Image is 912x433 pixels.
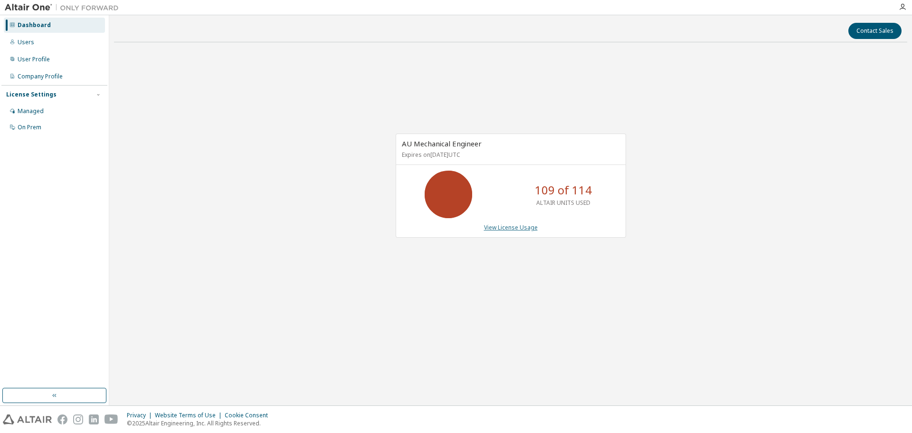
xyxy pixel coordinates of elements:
img: Altair One [5,3,123,12]
img: facebook.svg [57,414,67,424]
div: User Profile [18,56,50,63]
img: altair_logo.svg [3,414,52,424]
div: Dashboard [18,21,51,29]
div: Privacy [127,412,155,419]
img: youtube.svg [104,414,118,424]
img: linkedin.svg [89,414,99,424]
div: Website Terms of Use [155,412,225,419]
p: ALTAIR UNITS USED [536,199,590,207]
button: Contact Sales [848,23,902,39]
p: Expires on [DATE] UTC [402,151,617,159]
div: On Prem [18,124,41,131]
div: Cookie Consent [225,412,274,419]
a: View License Usage [484,223,538,231]
div: License Settings [6,91,57,98]
img: instagram.svg [73,414,83,424]
p: 109 of 114 [535,182,592,198]
span: AU Mechanical Engineer [402,139,482,148]
div: Users [18,38,34,46]
p: © 2025 Altair Engineering, Inc. All Rights Reserved. [127,419,274,427]
div: Company Profile [18,73,63,80]
div: Managed [18,107,44,115]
